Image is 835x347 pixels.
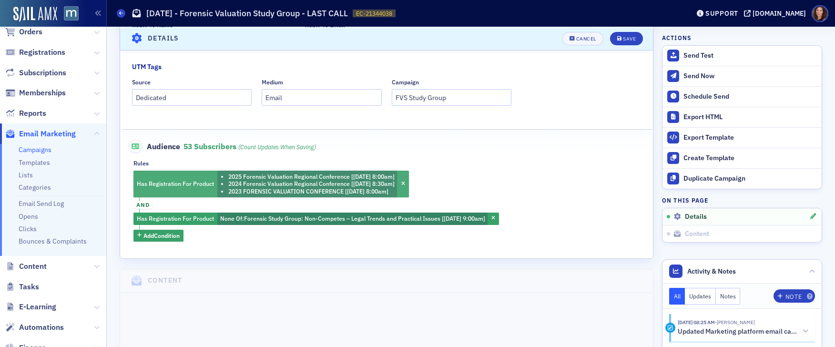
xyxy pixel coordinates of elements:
div: Medium [262,79,283,86]
button: Save [610,31,643,45]
span: Registrations [19,47,65,58]
span: Natalie Antonakas [715,319,755,326]
span: E-Learning [19,302,56,312]
a: View Homepage [57,6,79,22]
a: Content [5,261,47,272]
a: Memberships [5,88,66,98]
span: None Of : [220,214,244,222]
a: Subscriptions [5,68,66,78]
span: Reports [19,108,46,119]
div: Note [785,294,802,299]
div: Export Template [683,133,817,142]
img: SailAMX [64,6,79,21]
button: Updated Marketing platform email campaign: [DATE] - Forensic Valuation Study Group - LAST CALL [678,327,808,337]
button: Send Test [662,46,822,66]
button: All [669,288,685,305]
div: Campaign [392,79,419,86]
a: Export Template [662,127,822,148]
div: Forensic Study Group: Non-Competes – Legal Trends and Practical Issues [10/10/2025 9:00am] [133,213,499,225]
span: 53 Subscribers [183,142,316,151]
a: Export HTML [662,107,822,127]
a: Automations [5,322,64,333]
div: Support [705,9,738,18]
span: Add Condition [143,231,180,240]
a: Templates [19,158,50,167]
div: Send Now [683,72,817,81]
i: (count updates when saving) [238,143,316,151]
div: Activity [665,323,675,333]
a: Create Template [662,148,822,168]
div: Duplicate Campaign [683,174,817,183]
span: Profile [812,5,828,22]
span: Forensic Study Group: Non-Competes – Legal Trends and Practical Issues [[DATE] 9:00am] [244,214,485,222]
span: Email Marketing [19,129,76,139]
div: Send Test [683,51,817,60]
button: Send Now [662,66,822,86]
span: EC-21344038 [356,10,392,18]
span: Content [19,261,47,272]
button: Updates [685,288,716,305]
span: Tasks [19,282,39,292]
a: Lists [19,171,33,179]
span: and [133,201,152,209]
a: Categories [19,183,51,192]
div: Export HTML [683,113,817,122]
a: Tasks [5,282,39,292]
button: and [133,197,152,213]
a: Reports [5,108,46,119]
button: Note [774,289,815,303]
time: 9/30/2025 08:25 AM [678,319,715,326]
h4: On this page [662,196,822,204]
span: Content [685,230,709,238]
h4: Details [148,33,179,43]
div: Create Template [683,154,817,163]
div: Save [623,36,636,41]
span: Has Registration For Product [137,180,214,187]
button: Notes [716,288,741,305]
span: Activity & Notes [687,266,736,276]
a: Email Send Log [19,199,64,208]
h5: Updated Marketing platform email campaign: [DATE] - Forensic Valuation Study Group - LAST CALL [678,327,799,336]
h1: [DATE] - Forensic Valuation Study Group - LAST CALL [146,8,348,19]
button: [DOMAIN_NAME] [744,10,809,17]
div: Rules [133,160,149,167]
div: Schedule Send [683,92,817,101]
button: Cancel [562,31,603,45]
li: 2025 Forensic Valuation Regional Conference [[DATE] 8:00am] [228,173,395,180]
a: Registrations [5,47,65,58]
span: Subscriptions [19,68,66,78]
a: Bounces & Complaints [19,237,87,245]
button: AddCondition [133,230,183,242]
button: Duplicate Campaign [662,168,822,189]
a: Email Marketing [5,129,76,139]
h4: Actions [662,33,692,42]
span: Audience [129,140,181,153]
div: Source [132,79,151,86]
a: Opens [19,212,38,221]
h4: Content [148,276,183,286]
li: 2023 FORENSIC VALUATION CONFERENCE [[DATE] 8:00am] [228,188,395,195]
li: 2024 Forensic Valuation Regional Conference [[DATE] 8:30am] [228,180,395,187]
a: E-Learning [5,302,56,312]
span: Details [685,213,707,221]
span: Memberships [19,88,66,98]
a: Campaigns [19,145,51,154]
img: SailAMX [13,7,57,22]
div: [DOMAIN_NAME] [753,9,806,18]
div: Cancel [576,36,596,41]
span: Orders [19,27,42,37]
a: Orders [5,27,42,37]
div: UTM Tags [132,62,162,72]
span: Has Registration For Product [137,214,214,222]
span: Automations [19,322,64,333]
a: Clicks [19,225,37,233]
button: Schedule Send [662,86,822,107]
